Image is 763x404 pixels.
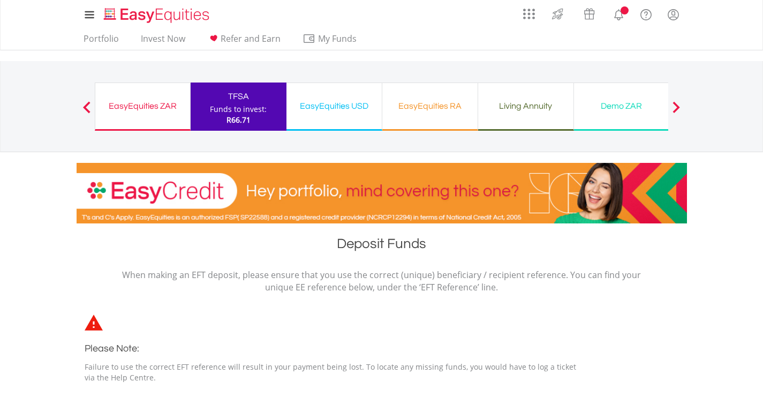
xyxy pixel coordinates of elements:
span: My Funds [303,32,373,46]
a: Vouchers [573,3,605,23]
button: Previous [76,107,97,117]
div: Demo ZAR [580,99,663,114]
span: R66.71 [226,115,251,125]
img: EasyCredit Promotion Banner [77,163,687,223]
div: TFSA [197,89,280,104]
h3: Please Note: [85,341,588,356]
div: Funds to invest: [210,104,267,115]
img: EasyEquities_Logo.png [102,6,214,24]
a: Notifications [605,3,632,24]
div: EasyEquities ZAR [102,99,184,114]
div: EasyEquities USD [293,99,375,114]
img: statements-icon-error-satrix.svg [85,315,103,331]
a: FAQ's and Support [632,3,660,24]
a: My Profile [660,3,687,26]
a: Invest Now [137,33,190,50]
div: Living Annuity [485,99,567,114]
a: Portfolio [79,33,123,50]
img: grid-menu-icon.svg [523,8,535,20]
h1: Deposit Funds [77,234,687,258]
p: When making an EFT deposit, please ensure that you use the correct (unique) beneficiary / recipie... [122,269,641,294]
a: Refer and Earn [203,33,285,50]
a: Home page [100,3,214,24]
img: thrive-v2.svg [549,5,566,23]
div: EasyEquities RA [389,99,471,114]
img: vouchers-v2.svg [580,5,598,23]
button: Next [666,107,687,117]
p: Failure to use the correct EFT reference will result in your payment being lost. To locate any mi... [85,362,588,383]
span: Refer and Earn [221,33,281,44]
a: AppsGrid [516,3,542,20]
